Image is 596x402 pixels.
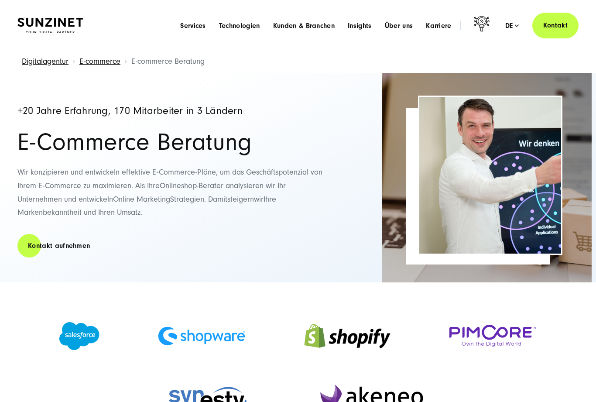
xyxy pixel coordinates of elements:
[17,234,100,258] a: Kontakt aufnehmen
[348,21,372,30] a: Insights
[304,313,391,360] img: Shopify Partner Agentur - Digitalagentur SUNZINET
[219,21,260,30] a: Technologien
[17,168,322,190] span: Wir konzipieren und entwickeln effektive E-Commerce-Pläne, um das Geschäftspotenzial von Ihrem E-...
[449,325,537,347] img: Pimcore Partner Agentur - Digitalagentur SUNZINET
[273,21,335,30] a: Kunden & Branchen
[180,21,206,30] a: Services
[170,195,204,204] span: Strategien
[17,18,83,33] img: SUNZINET Full Service Digital Agentur
[22,57,69,66] a: Digitalagentur
[131,57,205,66] span: E-commerce Beratung
[17,106,323,117] h4: +20 Jahre Erfahrung, 170 Mitarbeiter in 3 Ländern
[385,21,413,30] a: Über uns
[204,195,227,204] span: . Damit
[382,73,592,282] img: Full-Service Digitalagentur SUNZINET - E-Commerce Beratung_2
[254,195,264,204] span: wir
[113,195,170,204] span: Online Marketing
[17,181,286,204] span: hop-Berater analysieren wir Ihr Unternehmen und entwickeln
[419,97,561,254] img: E-Commerce Beratung Header | Mitarbeiter erklärt etwas vor einem Bildschirm
[160,181,184,190] span: Onlines
[426,21,452,30] a: Karriere
[532,13,579,38] a: Kontakt
[79,57,120,66] a: E-commerce
[158,326,245,346] img: Shopware Partner Agentur - Digitalagentur SUNZINET
[227,195,254,204] span: steigern
[59,322,99,350] img: Salesforce Partner Agentur - Digitalagentur SUNZINET
[17,130,323,155] h1: E-Commerce Beratung
[505,21,519,30] div: de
